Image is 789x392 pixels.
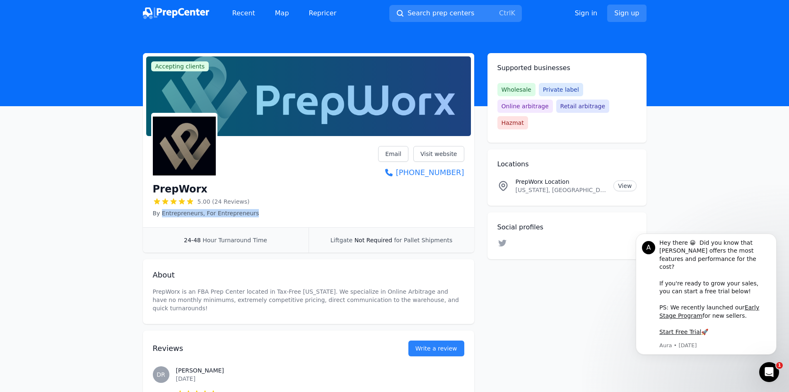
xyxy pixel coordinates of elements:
h2: Supported businesses [497,63,637,73]
a: Recent [226,5,262,22]
span: Online arbitrage [497,100,553,113]
p: PrepWorx Location [516,178,607,186]
span: Not Required [355,237,392,243]
kbd: Ctrl [499,9,511,17]
span: Retail arbitrage [556,100,609,113]
span: Hazmat [497,116,528,129]
span: 5.00 (24 Reviews) [198,197,250,206]
span: Private label [539,83,583,96]
time: [DATE] [176,375,195,382]
p: PrepWorx is an FBA Prep Center located in Tax-Free [US_STATE]. We specialize in Online Arbitrage ... [153,287,464,312]
h2: About [153,269,464,281]
a: Write a review [408,341,464,356]
a: Email [378,146,408,162]
h3: [PERSON_NAME] [176,366,464,375]
span: Liftgate [331,237,352,243]
a: Sign in [575,8,598,18]
span: Hour Turnaround Time [203,237,267,243]
span: 1 [776,362,783,369]
img: PrepCenter [143,7,209,19]
a: Sign up [607,5,646,22]
h2: Social profiles [497,222,637,232]
kbd: K [511,9,515,17]
h1: PrepWorx [153,183,208,196]
span: 24-48 [184,237,201,243]
a: View [613,180,636,191]
span: Accepting clients [151,61,209,71]
iframe: Intercom notifications message [623,231,789,386]
span: Search prep centers [408,8,474,18]
button: Search prep centersCtrlK [389,5,522,22]
span: for Pallet Shipments [394,237,452,243]
p: [US_STATE], [GEOGRAPHIC_DATA] [516,186,607,194]
a: Repricer [302,5,343,22]
a: Map [268,5,296,22]
a: Visit website [413,146,464,162]
a: [PHONE_NUMBER] [378,167,464,178]
img: PrepWorx [153,114,216,178]
h2: Reviews [153,343,382,354]
h2: Locations [497,159,637,169]
p: By Entrepreneurs, For Entrepreneurs [153,209,259,217]
iframe: Intercom live chat [759,362,779,382]
span: Wholesale [497,83,536,96]
span: DR [157,372,165,377]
